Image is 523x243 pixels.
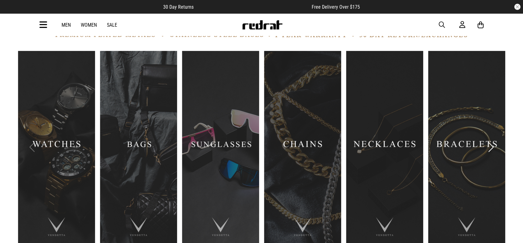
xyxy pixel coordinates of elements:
a: Men [62,22,71,28]
a: Sale [107,22,117,28]
img: Redrat logo [242,20,283,29]
iframe: Customer reviews powered by Trustpilot [206,4,299,10]
span: 30 Day Returns [163,4,194,10]
a: Women [81,22,97,28]
span: Free Delivery Over $175 [312,4,360,10]
button: Next slide [487,140,495,154]
button: Previous slide [28,140,36,154]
